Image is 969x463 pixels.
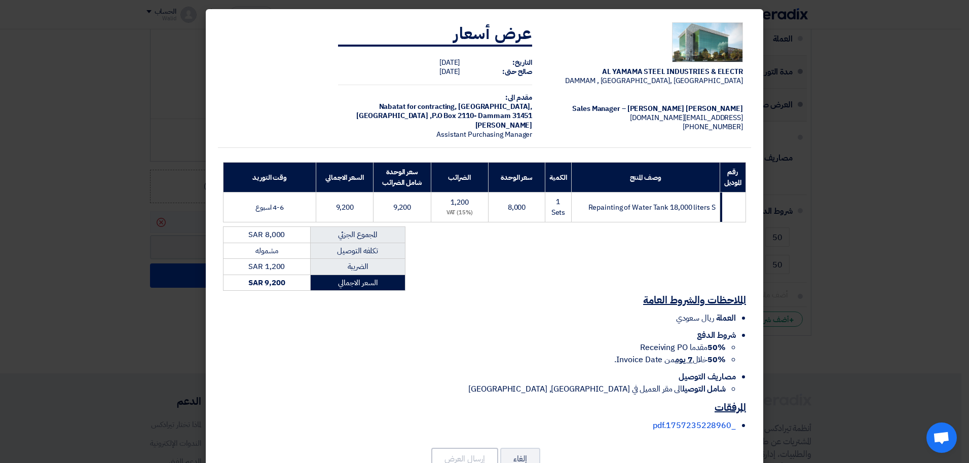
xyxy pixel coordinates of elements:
[926,422,957,453] div: Open chat
[374,163,431,192] th: سعر الوحدة شامل الضرائب
[512,57,532,68] strong: التاريخ:
[310,259,405,275] td: الضريبة
[716,312,736,324] span: العملة
[614,354,726,366] span: خلال من Invoice Date.
[255,202,284,213] span: 4-6 اسبوع
[676,312,714,324] span: ريال سعودي
[223,383,726,395] li: الى مقر العميل في [GEOGRAPHIC_DATA], [GEOGRAPHIC_DATA]
[653,419,736,432] a: _1757235228960.pdf
[630,112,743,123] span: [EMAIL_ADDRESS][DOMAIN_NAME]
[502,66,532,77] strong: صالح حتى:
[248,261,285,272] span: SAR 1,200
[435,209,484,217] div: (15%) VAT
[379,101,457,112] span: Nabatat for contracting,
[336,202,354,213] span: 9,200
[672,22,743,63] img: Company Logo
[310,227,405,243] td: المجموع الجزئي
[588,202,716,213] span: Repainting of Water Tank 18,000 liters S
[508,202,526,213] span: 8,000
[223,163,316,192] th: وقت التوريد
[682,383,726,395] strong: شامل التوصيل
[707,341,726,354] strong: 50%
[316,163,374,192] th: السعر الاجمالي
[640,341,726,354] span: مقدما Receiving PO
[223,227,311,243] td: SAR 8,000
[451,197,469,208] span: 1,200
[255,245,278,256] span: مشموله
[683,122,743,132] span: [PHONE_NUMBER]
[551,197,566,218] span: 1 Sets
[697,329,736,341] span: شروط الدفع
[439,66,460,77] span: [DATE]
[720,163,746,192] th: رقم الموديل
[643,292,746,307] u: الملاحظات والشروط العامة
[454,21,532,46] strong: عرض أسعار
[393,202,412,213] span: 9,200
[310,243,405,259] td: تكلفه التوصيل
[715,400,746,415] u: المرفقات
[431,163,488,192] th: الضرائب
[356,101,533,121] span: [GEOGRAPHIC_DATA], [GEOGRAPHIC_DATA] ,P.O Box 2110- Dammam 31451
[707,354,726,366] strong: 50%
[439,57,460,68] span: [DATE]
[565,75,743,86] span: DAMMAM , [GEOGRAPHIC_DATA], [GEOGRAPHIC_DATA]
[571,163,720,192] th: وصف المنتج
[548,67,743,76] div: AL YAMAMA STEEL INDUSTRIES & ELECTR
[675,354,693,366] u: 7 يوم
[475,120,533,131] span: [PERSON_NAME]
[679,371,736,383] span: مصاريف التوصيل
[548,104,743,113] div: [PERSON_NAME] [PERSON_NAME] – Sales Manager
[310,275,405,291] td: السعر الاجمالي
[248,277,285,288] strong: SAR 9,200
[488,163,545,192] th: سعر الوحدة
[436,129,532,140] span: Assistant Purchasing Manager
[545,163,571,192] th: الكمية
[505,92,532,103] strong: مقدم الى:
